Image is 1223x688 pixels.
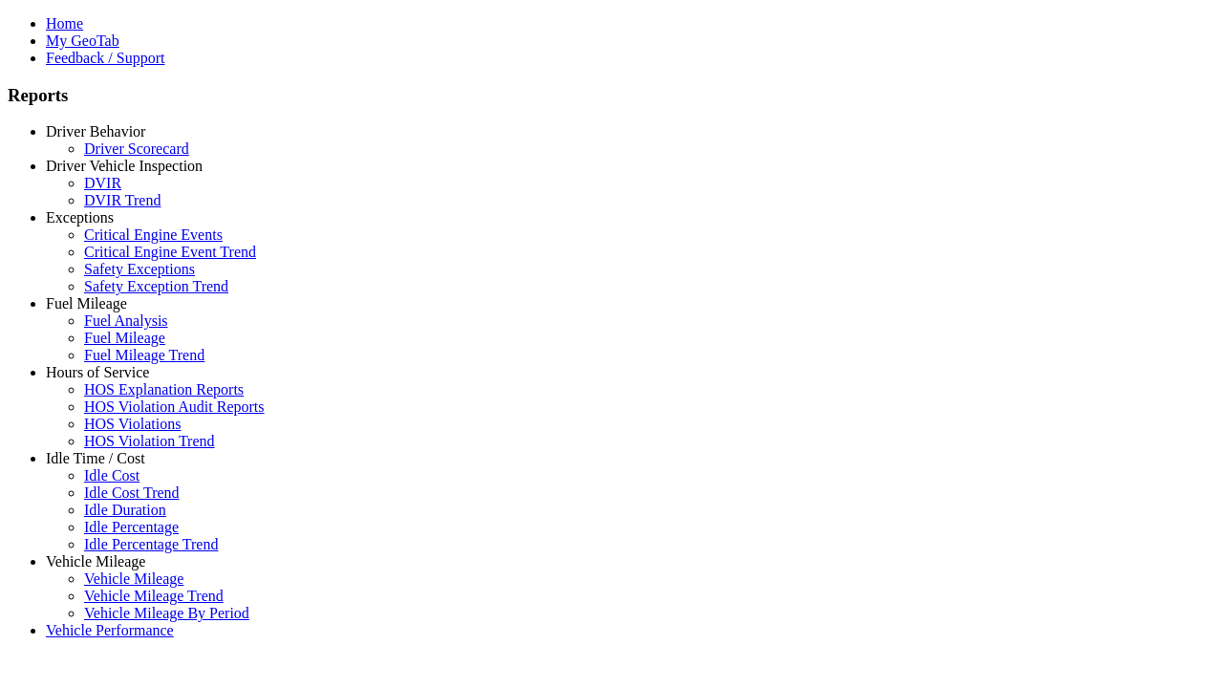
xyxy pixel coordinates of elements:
a: Idle Cost [84,467,139,484]
a: Vehicle Mileage [46,553,145,570]
a: HOS Explanation Reports [84,381,244,398]
a: Home [46,15,83,32]
a: Hours of Service [46,364,149,380]
a: Idle Cost Trend [84,484,180,501]
a: Critical Engine Event Trend [84,244,256,260]
h3: Reports [8,85,1215,106]
a: Idle Percentage Trend [84,536,218,552]
a: Driver Vehicle Inspection [46,158,203,174]
a: Critical Engine Events [84,226,223,243]
a: Safety Exception Trend [84,278,228,294]
a: Vehicle Mileage [84,570,183,587]
a: Vehicle Mileage Trend [84,588,224,604]
a: Fuel Mileage Trend [84,347,204,363]
a: Idle Time / Cost [46,450,145,466]
a: DVIR [84,175,121,191]
a: HOS Violations [84,416,181,432]
a: Feedback / Support [46,50,164,66]
a: Driver Behavior [46,123,145,140]
a: HOS Violation Trend [84,433,215,449]
a: Driver Scorecard [84,140,189,157]
a: Vehicle Performance [46,622,174,638]
a: Fuel Analysis [84,312,168,329]
a: DVIR Trend [84,192,161,208]
a: Idle Duration [84,502,166,518]
a: Safety Exceptions [84,261,195,277]
a: HOS Violation Audit Reports [84,398,265,415]
a: Fuel Mileage [84,330,165,346]
a: Exceptions [46,209,114,226]
a: Vehicle Mileage By Period [84,605,249,621]
a: Idle Percentage [84,519,179,535]
a: Fuel Mileage [46,295,127,312]
a: My GeoTab [46,32,119,49]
